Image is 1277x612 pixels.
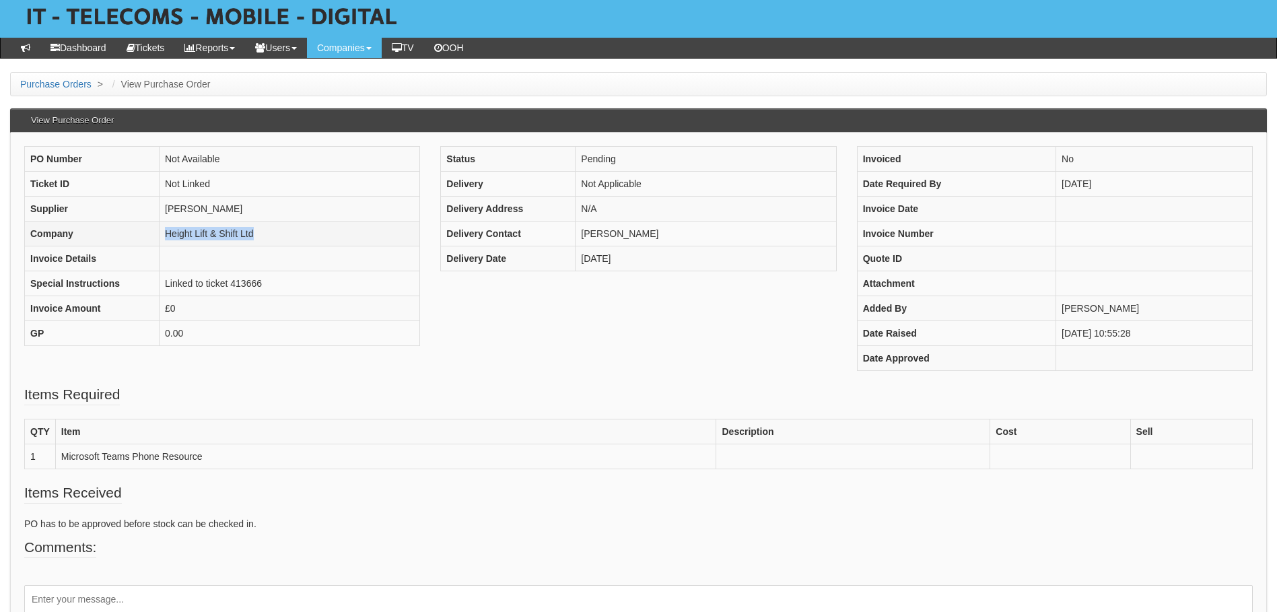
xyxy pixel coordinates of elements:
th: Invoice Date [857,197,1056,222]
th: Invoice Amount [25,296,160,321]
td: Pending [576,147,836,172]
td: [PERSON_NAME] [576,222,836,246]
td: Not Available [160,147,420,172]
th: Date Approved [857,346,1056,371]
li: View Purchase Order [109,77,211,91]
th: Date Required By [857,172,1056,197]
th: Invoice Number [857,222,1056,246]
p: PO has to be approved before stock can be checked in. [24,517,1253,531]
td: [PERSON_NAME] [160,197,420,222]
th: Added By [857,296,1056,321]
td: No [1056,147,1253,172]
th: Sell [1130,419,1252,444]
a: Dashboard [40,38,116,58]
td: [DATE] [1056,172,1253,197]
th: GP [25,321,160,346]
legend: Comments: [24,537,96,558]
a: Users [245,38,307,58]
span: > [94,79,106,90]
th: Supplier [25,197,160,222]
th: Invoice Details [25,246,160,271]
th: QTY [25,419,56,444]
a: TV [382,38,424,58]
td: £0 [160,296,420,321]
a: OOH [424,38,474,58]
th: Item [55,419,716,444]
td: Microsoft Teams Phone Resource [55,444,716,469]
legend: Items Required [24,384,120,405]
a: Tickets [116,38,175,58]
td: Not Linked [160,172,420,197]
td: [DATE] 10:55:28 [1056,321,1253,346]
td: [PERSON_NAME] [1056,296,1253,321]
th: Delivery Address [441,197,576,222]
a: Companies [307,38,382,58]
th: Status [441,147,576,172]
th: Company [25,222,160,246]
th: Delivery Contact [441,222,576,246]
td: Height Lift & Shift Ltd [160,222,420,246]
th: Ticket ID [25,172,160,197]
td: 1 [25,444,56,469]
th: PO Number [25,147,160,172]
td: 0.00 [160,321,420,346]
th: Cost [990,419,1130,444]
th: Delivery [441,172,576,197]
legend: Items Received [24,483,122,504]
td: Linked to ticket 413666 [160,271,420,296]
th: Quote ID [857,246,1056,271]
th: Description [716,419,990,444]
th: Date Raised [857,321,1056,346]
a: Reports [174,38,245,58]
td: N/A [576,197,836,222]
h3: View Purchase Order [24,109,120,132]
a: Purchase Orders [20,79,92,90]
td: [DATE] [576,246,836,271]
th: Special Instructions [25,271,160,296]
th: Delivery Date [441,246,576,271]
td: Not Applicable [576,172,836,197]
th: Invoiced [857,147,1056,172]
th: Attachment [857,271,1056,296]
